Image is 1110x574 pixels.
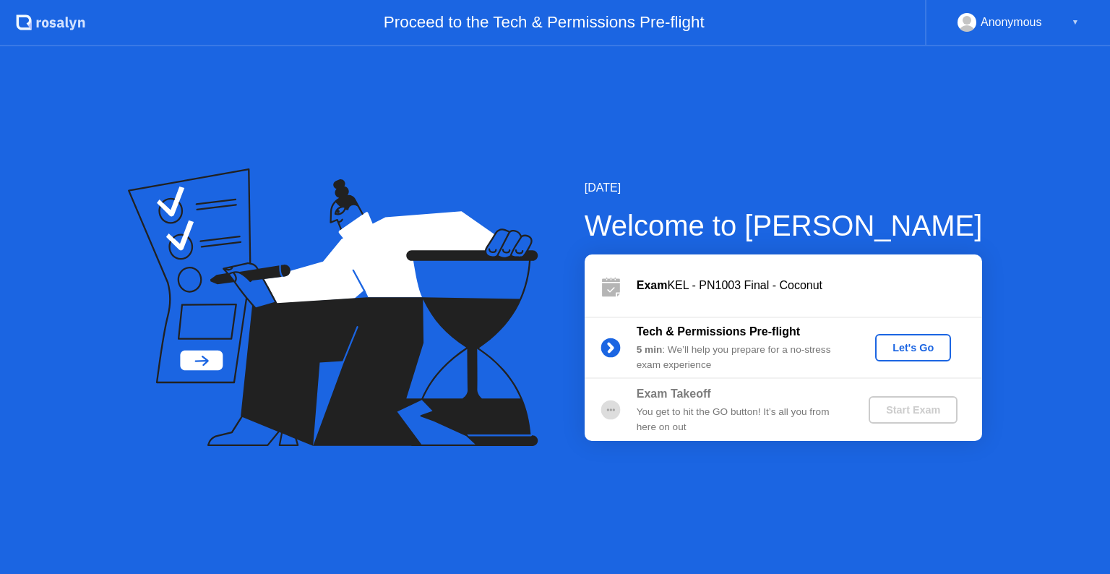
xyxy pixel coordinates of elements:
div: [DATE] [585,179,983,197]
div: Let's Go [881,342,945,354]
b: Tech & Permissions Pre-flight [637,325,800,338]
b: 5 min [637,344,663,355]
div: Start Exam [874,404,952,416]
b: Exam [637,279,668,291]
div: Welcome to [PERSON_NAME] [585,204,983,247]
button: Let's Go [875,334,951,361]
div: KEL - PN1003 Final - Coconut [637,277,982,294]
div: : We’ll help you prepare for a no-stress exam experience [637,343,845,372]
button: Start Exam [869,396,958,424]
div: Anonymous [981,13,1042,32]
div: You get to hit the GO button! It’s all you from here on out [637,405,845,434]
b: Exam Takeoff [637,387,711,400]
div: ▼ [1072,13,1079,32]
